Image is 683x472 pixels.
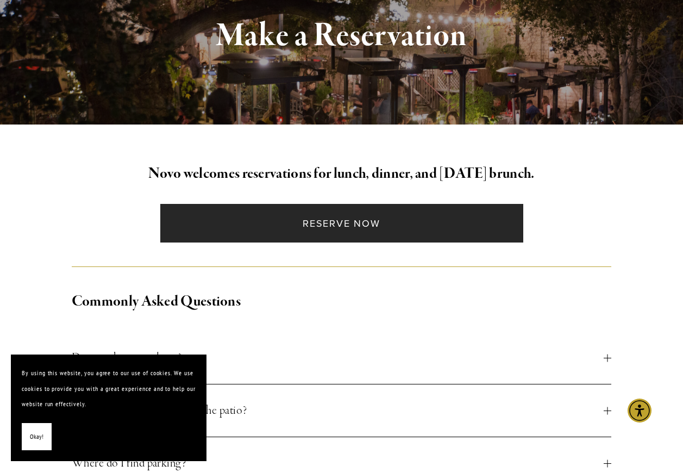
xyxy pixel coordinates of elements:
[11,355,206,461] section: Cookie banner
[72,290,611,313] h2: Commonly Asked Questions
[22,423,52,451] button: Okay!
[72,401,604,420] span: Can I make a reservation for the patio?
[72,332,611,384] button: Do you charge corkage?
[22,365,196,412] p: By using this website, you agree to our use of cookies. We use cookies to provide you with a grea...
[72,163,611,185] h2: Novo welcomes reservations for lunch, dinner, and [DATE] brunch.
[160,204,523,243] a: Reserve Now
[216,15,467,57] strong: Make a Reservation
[628,399,651,423] div: Accessibility Menu
[30,429,43,445] span: Okay!
[72,348,604,368] span: Do you charge corkage?
[72,384,611,437] button: Can I make a reservation for the patio?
